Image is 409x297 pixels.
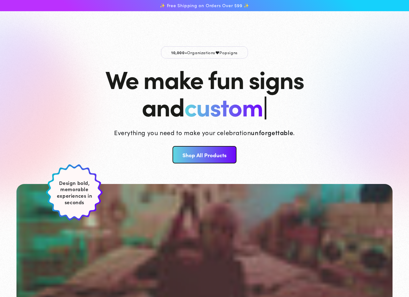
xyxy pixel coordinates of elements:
a: Shop All Products [172,146,236,163]
span: custom [184,88,263,123]
span: | [263,88,267,123]
h1: We make fun signs and [105,65,304,120]
span: ✨ Free Shipping on Orders Over $99 ✨ [160,3,249,8]
p: Everything you need to make your celebration . [114,128,295,137]
p: Organizations Popsigns [161,46,248,59]
strong: unforgettable [251,128,293,137]
span: 10,000+ [171,49,187,55]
